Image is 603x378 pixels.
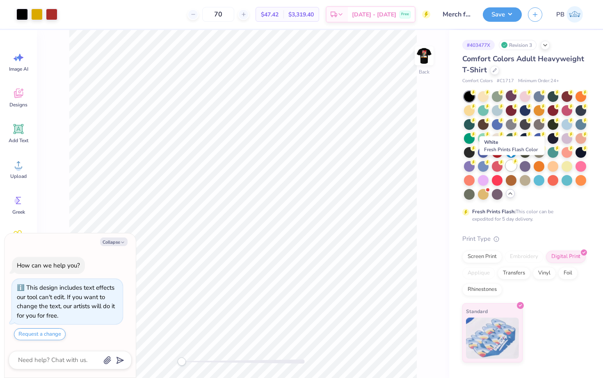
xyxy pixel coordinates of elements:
[401,12,409,17] span: Free
[553,6,587,23] a: PB
[12,209,25,215] span: Greek
[462,267,495,279] div: Applique
[466,318,519,359] img: Standard
[202,7,234,22] input: – –
[533,267,556,279] div: Vinyl
[498,267,530,279] div: Transfers
[558,267,578,279] div: Foil
[466,307,488,316] span: Standard
[518,78,559,85] span: Minimum Order: 24 +
[462,251,502,263] div: Screen Print
[10,173,27,180] span: Upload
[462,78,493,85] span: Comfort Colors
[499,40,537,50] div: Revision 3
[419,68,429,76] div: Back
[462,234,587,244] div: Print Type
[17,283,115,320] div: This design includes text effects our tool can't edit. If you want to change the text, our artist...
[9,66,28,72] span: Image AI
[100,237,128,246] button: Collapse
[472,208,516,215] strong: Fresh Prints Flash:
[556,10,564,19] span: PB
[17,261,80,270] div: How can we help you?
[288,10,314,19] span: $3,319.40
[462,40,495,50] div: # 403477X
[178,357,186,366] div: Accessibility label
[497,78,514,85] span: # C1717
[472,208,573,223] div: This color can be expedited for 5 day delivery.
[9,137,28,144] span: Add Text
[505,251,544,263] div: Embroidery
[9,101,27,108] span: Designs
[546,251,586,263] div: Digital Print
[462,54,584,75] span: Comfort Colors Adult Heavyweight T-Shirt
[480,136,545,155] div: White
[416,48,432,64] img: Back
[436,6,477,23] input: Untitled Design
[484,146,538,153] span: Fresh Prints Flash Color
[566,6,583,23] img: Paridhi Bajaj
[483,7,522,22] button: Save
[352,10,396,19] span: [DATE] - [DATE]
[462,283,502,296] div: Rhinestones
[14,328,66,340] button: Request a change
[261,10,279,19] span: $47.42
